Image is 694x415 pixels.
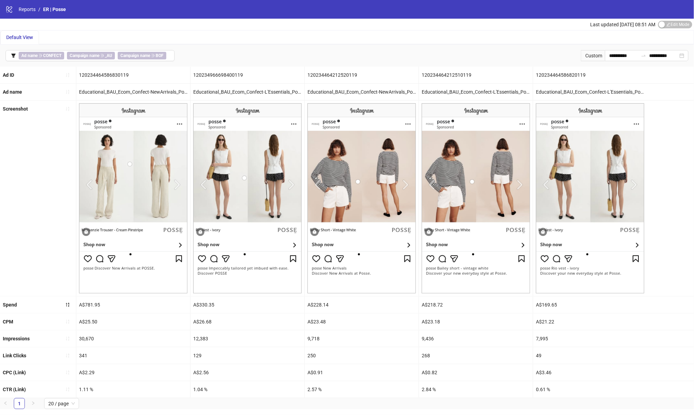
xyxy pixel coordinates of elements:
span: ∋ [19,52,64,59]
div: 341 [76,347,190,364]
b: CPM [3,319,13,324]
a: 1 [14,398,25,409]
span: sort-ascending [65,387,70,392]
span: sort-ascending [65,106,70,111]
div: A$781.95 [76,296,190,313]
span: ER | Posse [43,7,66,12]
div: Educational_BAU_Ecom_Confect-L'Essentials_Polished_Image_20250725_AU [419,84,533,100]
img: Screenshot 120234464212510119 [422,103,530,293]
img: Screenshot 120234464586820119 [536,103,644,293]
div: 120234464586820119 [533,67,647,83]
b: CONFECT [43,53,61,58]
b: Ad name [21,53,38,58]
b: Impressions [3,336,30,341]
span: sort-ascending [65,89,70,94]
span: sort-descending [65,302,70,307]
div: 0.61 % [533,381,647,398]
div: A$218.72 [419,296,533,313]
b: Campaign name [120,53,150,58]
div: A$23.18 [419,313,533,330]
span: sort-ascending [65,370,70,375]
button: right [28,398,39,409]
div: 120234966698400119 [190,67,304,83]
span: Default View [6,35,33,40]
div: 2.84 % [419,381,533,398]
div: 49 [533,347,647,364]
div: A$2.29 [76,364,190,381]
b: CTR (Link) [3,387,26,392]
b: Ad ID [3,72,14,78]
b: Campaign name [70,53,99,58]
div: A$2.56 [190,364,304,381]
span: sort-ascending [65,319,70,324]
div: Educational_BAU_Ecom_Confect-NewArrivals_Polished_Image_20250725_AU [305,84,419,100]
span: sort-ascending [65,73,70,77]
div: 250 [305,347,419,364]
li: / [38,6,40,13]
div: A$21.22 [533,313,647,330]
div: 268 [419,347,533,364]
div: A$228.14 [305,296,419,313]
span: Last updated [DATE] 08:51 AM [590,22,655,27]
span: filter [11,53,16,58]
b: Ad name [3,89,22,95]
div: 30,670 [76,330,190,347]
span: swap-right [641,53,646,58]
div: Page Size [44,398,79,409]
span: to [641,53,646,58]
b: Screenshot [3,106,28,112]
b: Link Clicks [3,353,26,358]
div: 9,718 [305,330,419,347]
span: sort-ascending [65,353,70,358]
div: A$0.91 [305,364,419,381]
div: 120234464212510119 [419,67,533,83]
button: Ad name ∋ CONFECTCampaign name ∋ _AUCampaign name ∋ BOF [6,50,175,61]
div: A$23.48 [305,313,419,330]
span: 20 / page [48,398,75,409]
b: _AU [105,53,112,58]
div: A$330.35 [190,296,304,313]
div: 120234464586830119 [76,67,190,83]
div: A$169.65 [533,296,647,313]
span: right [31,401,35,405]
img: Screenshot 120234464212520119 [307,103,416,293]
div: 1.11 % [76,381,190,398]
div: A$26.68 [190,313,304,330]
div: 2.57 % [305,381,419,398]
div: A$3.46 [533,364,647,381]
div: 7,995 [533,330,647,347]
span: sort-ascending [65,336,70,341]
div: A$25.50 [76,313,190,330]
div: 120234464212520119 [305,67,419,83]
span: ∋ [118,52,166,59]
li: Next Page [28,398,39,409]
img: Screenshot 120234464586830119 [79,103,187,293]
div: 1.04 % [190,381,304,398]
div: 9,436 [419,330,533,347]
img: Screenshot 120234966698400119 [193,103,302,293]
a: Reports [17,6,37,13]
div: Custom [581,50,605,61]
div: Educational_BAU_Ecom_Confect-NewArrivals_Polished_Image_20250725_AU [76,84,190,100]
div: 129 [190,347,304,364]
span: left [3,401,8,405]
div: Educational_BAU_Ecom_Confect-L'Essentials_Polished_Image_20250725_AU [533,84,647,100]
div: 12,383 [190,330,304,347]
b: BOF [156,53,164,58]
b: Spend [3,302,17,308]
b: CPC (Link) [3,370,26,375]
span: ∋ [67,52,115,59]
div: Educational_BAU_Ecom_Confect-L'Essentials_Polished_Image_20250803_AU [190,84,304,100]
div: A$0.82 [419,364,533,381]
